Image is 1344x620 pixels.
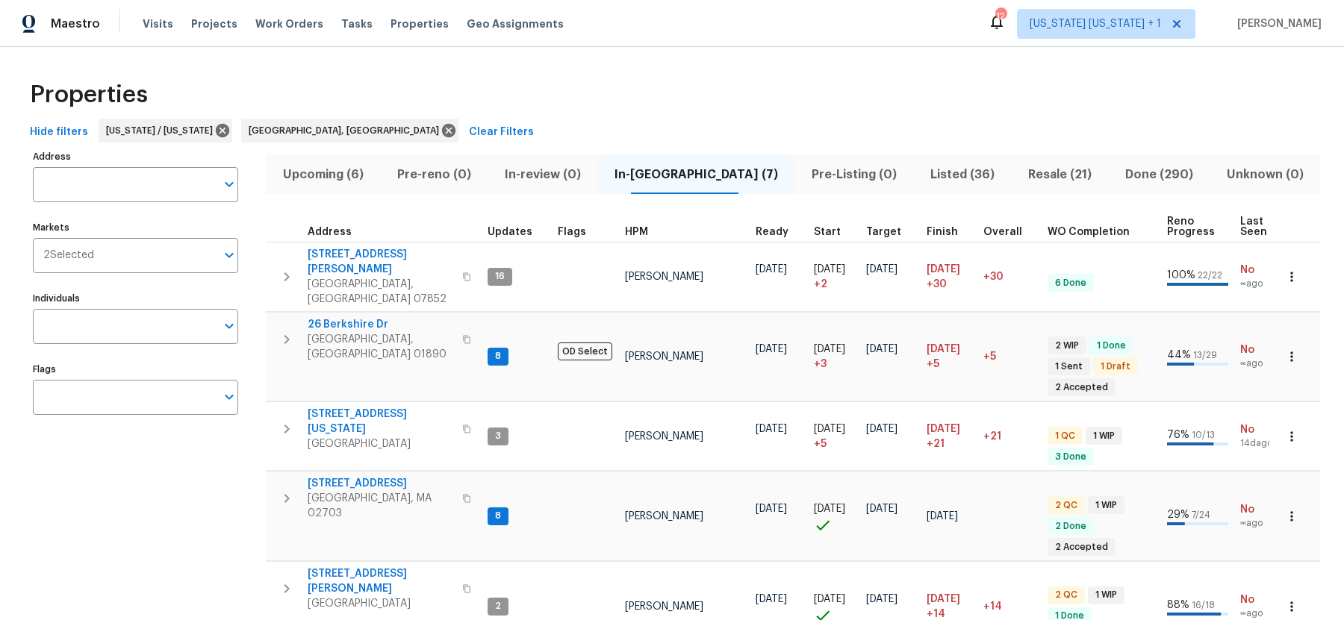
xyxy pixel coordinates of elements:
[1087,430,1121,442] span: 1 WIP
[1240,422,1281,437] span: No
[219,386,240,407] button: Open
[921,402,977,471] td: Scheduled to finish 21 day(s) late
[927,424,960,434] span: [DATE]
[1167,216,1215,237] span: Reno Progress
[43,249,94,262] span: 2 Selected
[1117,164,1201,185] span: Done (290)
[983,227,1022,237] span: Overall
[606,164,785,185] span: In-[GEOGRAPHIC_DATA] (7)
[756,504,787,514] span: [DATE]
[1240,502,1281,517] span: No
[1219,164,1311,185] span: Unknown (0)
[625,511,703,522] span: [PERSON_NAME]
[308,317,453,332] span: 26 Berkshire Dr
[33,294,238,303] label: Individuals
[308,407,453,436] span: [STREET_ADDRESS][US_STATE]
[927,264,960,275] span: [DATE]
[927,436,945,451] span: +21
[1089,589,1123,601] span: 1 WIP
[1240,263,1281,278] span: No
[808,312,860,401] td: Project started 3 days late
[927,511,958,522] span: [DATE]
[1049,520,1092,533] span: 2 Done
[977,242,1042,311] td: 30 day(s) past target finish date
[1192,430,1215,439] span: 10 / 13
[756,227,802,237] div: Earliest renovation start date (first business day after COE or Checkout)
[814,357,827,372] span: + 3
[927,357,939,372] span: +5
[308,491,453,521] span: [GEOGRAPHIC_DATA], MA 02703
[1049,541,1114,554] span: 2 Accepted
[308,566,453,596] span: [STREET_ADDRESS][PERSON_NAME]
[866,264,897,275] span: [DATE]
[814,504,845,514] span: [DATE]
[983,272,1004,282] span: +30
[921,312,977,401] td: Scheduled to finish 5 day(s) late
[33,365,238,374] label: Flags
[927,594,960,604] span: [DATE]
[808,472,860,561] td: Project started on time
[33,152,238,161] label: Address
[1240,278,1281,290] span: ∞ ago
[308,277,453,307] span: [GEOGRAPHIC_DATA], [GEOGRAPHIC_DATA] 07852
[1049,451,1092,463] span: 3 Done
[977,312,1042,401] td: 5 day(s) past target finish date
[99,119,232,143] div: [US_STATE] / [US_STATE]
[814,424,845,434] span: [DATE]
[1240,517,1281,530] span: ∞ ago
[143,16,173,31] span: Visits
[814,277,827,292] span: + 2
[1049,360,1089,373] span: 1 Sent
[308,436,453,451] span: [GEOGRAPHIC_DATA]
[808,402,860,471] td: Project started 5 days late
[927,227,958,237] span: Finish
[977,402,1042,471] td: 21 day(s) past target finish date
[489,350,507,363] span: 8
[308,247,453,277] span: [STREET_ADDRESS][PERSON_NAME]
[24,119,94,146] button: Hide filters
[625,431,703,442] span: [PERSON_NAME]
[30,87,148,102] span: Properties
[219,245,240,266] button: Open
[489,270,511,283] span: 16
[625,601,703,612] span: [PERSON_NAME]
[927,344,960,354] span: [DATE]
[1240,342,1281,357] span: No
[921,242,977,311] td: Scheduled to finish 30 day(s) late
[389,164,479,185] span: Pre-reno (0)
[927,277,947,292] span: +30
[1167,600,1189,610] span: 88 %
[866,344,897,354] span: [DATE]
[625,272,703,282] span: [PERSON_NAME]
[1167,430,1189,440] span: 76 %
[463,119,540,146] button: Clear Filters
[983,601,1002,612] span: +14
[927,227,971,237] div: Projected renovation finish date
[756,344,787,354] span: [DATE]
[756,264,787,275] span: [DATE]
[219,174,240,195] button: Open
[1020,164,1099,185] span: Resale (21)
[308,332,453,362] span: [GEOGRAPHIC_DATA], [GEOGRAPHIC_DATA] 01890
[497,164,588,185] span: In-review (0)
[1091,339,1132,352] span: 1 Done
[1167,350,1191,360] span: 44 %
[625,227,648,237] span: HPM
[1049,499,1083,512] span: 2 QC
[1049,589,1083,601] span: 2 QC
[814,594,845,604] span: [DATE]
[866,504,897,514] span: [DATE]
[1240,357,1281,370] span: ∞ ago
[1198,271,1222,280] span: 22 / 22
[1192,601,1215,610] span: 16 / 18
[469,123,534,142] span: Clear Filters
[308,596,453,611] span: [GEOGRAPHIC_DATA]
[1167,510,1189,520] span: 29 %
[51,16,100,31] span: Maestro
[489,510,507,522] span: 8
[756,227,788,237] span: Ready
[341,19,373,29] span: Tasks
[1240,437,1281,450] span: 14d ago
[866,424,897,434] span: [DATE]
[1095,360,1136,373] span: 1 Draft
